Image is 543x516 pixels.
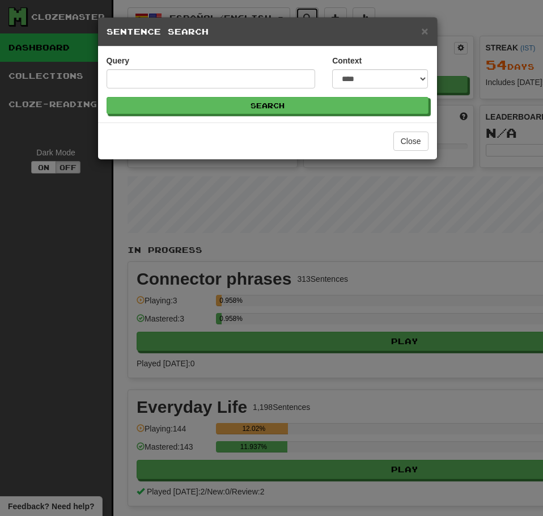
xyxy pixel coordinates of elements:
[107,97,429,114] button: Search
[332,55,362,66] label: Context
[393,132,429,151] button: Close
[421,25,428,37] button: Close
[107,55,129,66] label: Query
[421,24,428,37] span: ×
[107,26,429,37] h5: Sentence Search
